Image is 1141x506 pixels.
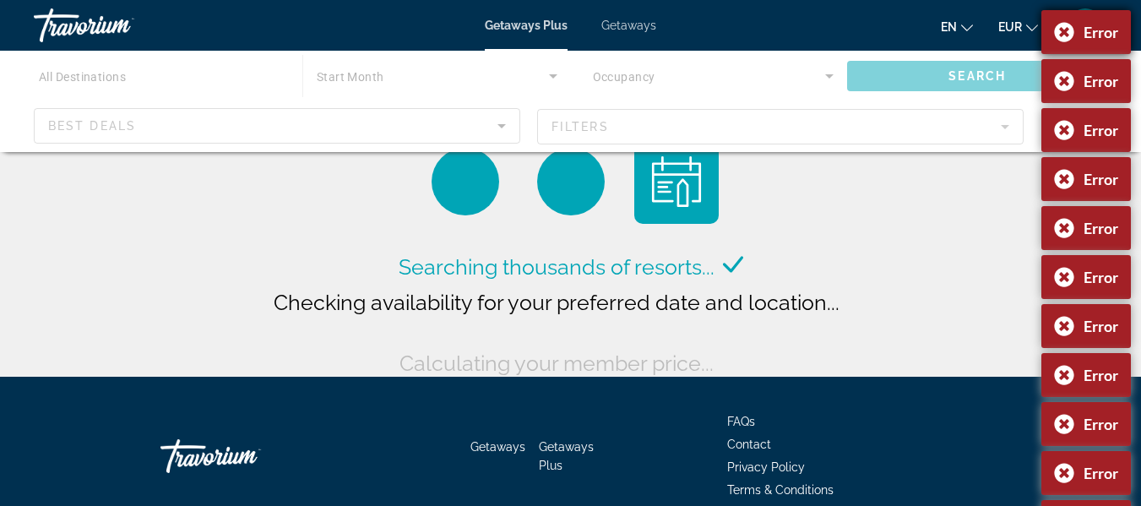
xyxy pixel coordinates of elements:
[470,440,525,454] a: Getaways
[1084,170,1118,188] div: Error
[727,460,805,474] a: Privacy Policy
[1084,72,1118,90] div: Error
[539,440,594,472] a: Getaways Plus
[34,3,203,47] a: Travorium
[941,14,973,39] button: Change language
[941,20,957,34] span: en
[1084,268,1118,286] div: Error
[998,14,1038,39] button: Change currency
[1084,317,1118,335] div: Error
[727,438,771,451] a: Contact
[1084,23,1118,41] div: Error
[274,290,839,315] span: Checking availability for your preferred date and location...
[485,19,568,32] a: Getaways Plus
[1084,219,1118,237] div: Error
[399,351,714,376] span: Calculating your member price...
[1084,415,1118,433] div: Error
[727,415,755,428] a: FAQs
[601,19,656,32] a: Getaways
[399,254,714,280] span: Searching thousands of resorts...
[1084,121,1118,139] div: Error
[727,483,834,497] a: Terms & Conditions
[1084,464,1118,482] div: Error
[1084,366,1118,384] div: Error
[998,20,1022,34] span: EUR
[1063,8,1107,43] button: User Menu
[160,431,329,482] a: Travorium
